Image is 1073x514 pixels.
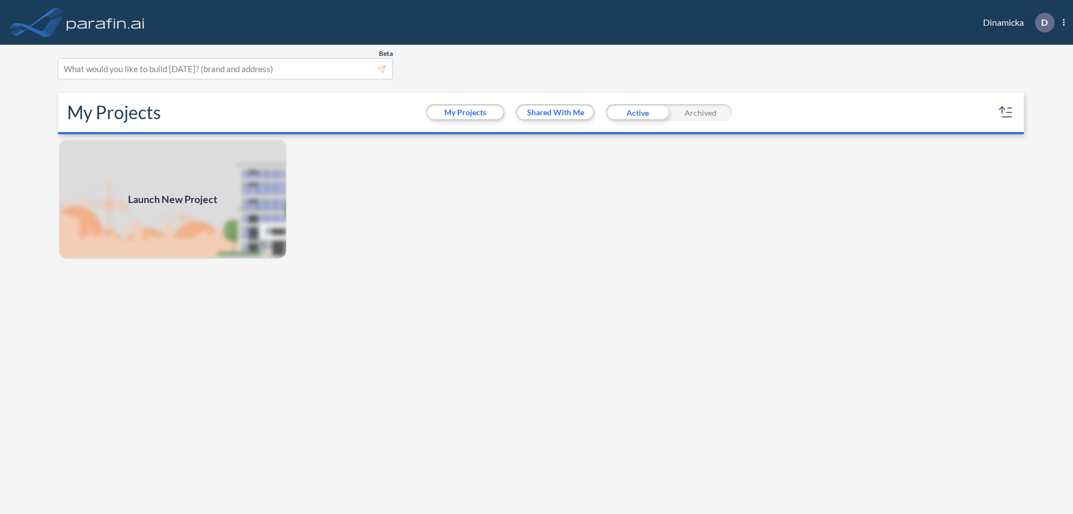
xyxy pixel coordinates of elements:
[128,192,217,207] span: Launch New Project
[517,106,593,119] button: Shared With Me
[428,106,503,119] button: My Projects
[966,13,1065,32] div: Dinamicka
[1041,17,1048,27] p: D
[997,103,1015,121] button: sort
[669,104,732,121] div: Archived
[67,102,161,123] h2: My Projects
[64,11,147,34] img: logo
[58,139,287,260] a: Launch New Project
[606,104,669,121] div: Active
[58,139,287,260] img: add
[379,49,393,58] span: Beta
